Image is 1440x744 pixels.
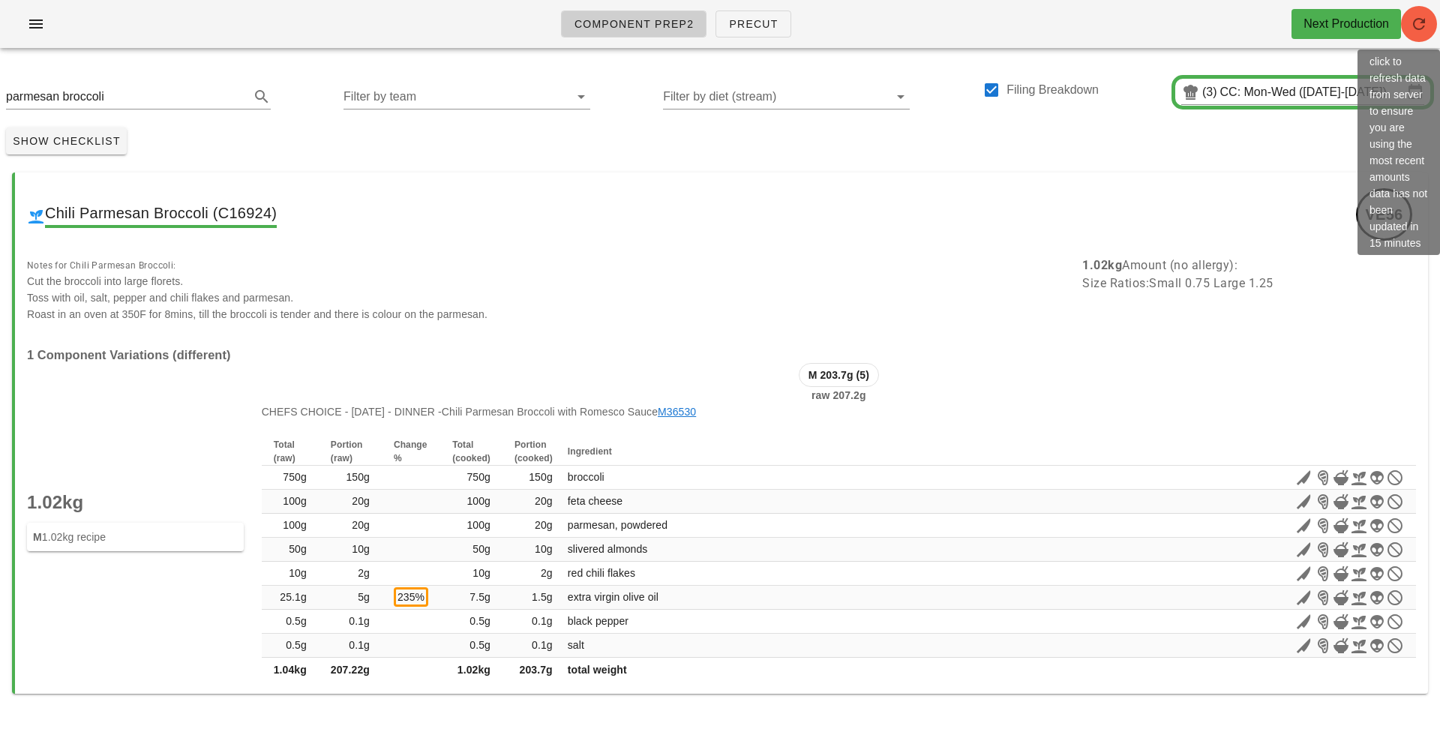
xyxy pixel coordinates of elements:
span: extra virgin olive oil [568,591,658,603]
div: Amount (no allergy): Size Ratios: Small 0.75 Large 1.25 [1073,247,1425,331]
span: salt [568,639,584,651]
a: Precut [715,10,790,37]
td: 100g [262,514,319,538]
td: 2g [319,562,382,586]
div: Filter by team [343,85,590,109]
span: 2g [541,567,553,579]
span: Precut [728,18,778,30]
span: 1.5g [532,591,553,603]
p: 1.02kg [27,494,244,511]
td: 10g [262,562,319,586]
td: 0.5g [440,610,502,634]
td: 20g [319,514,382,538]
th: Total (raw) [262,438,319,466]
span: Chili Parmesan Broccoli with Romesco Sauce [442,406,696,418]
td: 5g [319,586,382,610]
span: broccoli [568,471,604,483]
span: 0.1g [532,639,553,651]
strong: M [33,531,42,543]
span: Notes for Chili Parmesan Broccoli: [27,260,176,271]
button: Show Checklist [6,127,127,154]
th: Portion (cooked) [502,438,565,466]
td: 10g [319,538,382,562]
td: 0.5g [262,634,319,658]
span: Component Prep2 [574,18,694,30]
td: 100g [440,514,502,538]
span: feta cheese [568,495,623,507]
td: 50g [262,538,319,562]
span: 20g [535,519,553,531]
span: M 203.7g (5) [808,364,869,386]
span: 150g [529,471,553,483]
td: 25.1g [262,586,319,610]
td: 100g [440,490,502,514]
td: 207.22g [319,658,382,682]
span: Chili Parmesan Broccoli (C16924) [45,201,277,228]
td: 7.5g [440,586,502,610]
td: 1.02kg [440,658,502,682]
td: 203.7g [502,658,565,682]
div: 1.02kg recipe [27,523,244,551]
td: total weight [565,658,956,682]
th: Change % [382,438,440,466]
span: Chefs Choice - [DATE] - dinner - [262,406,442,418]
td: 750g [262,466,319,490]
span: 0.1g [532,615,553,627]
span: red chili flakes [568,567,635,579]
a: M36530 [658,406,696,418]
span: parmesan, powdered [568,519,667,531]
td: 150g [319,466,382,490]
th: Portion (raw) [319,438,382,466]
span: Show Checklist [12,135,121,147]
td: 20g [319,490,382,514]
span: 10g [535,543,553,555]
span: Cut the broccoli into large florets. [27,275,183,287]
h3: 1 Component Variations (different) [27,346,1416,363]
span: Roast in an oven at 350F for 8mins, till the broccoli is tender and there is colour on the parmesan. [27,308,487,320]
th: Total (cooked) [440,438,502,466]
th: Ingredient [565,438,956,466]
td: 0.5g [262,610,319,634]
td: 0.1g [319,634,382,658]
a: Component Prep2 [561,10,707,37]
td: 750g [440,466,502,490]
div: VE56 [1356,188,1412,241]
span: 20g [535,495,553,507]
span: 235% [394,587,428,607]
span: Toss with oil, salt, pepper and chili flakes and parmesan. [27,292,293,304]
td: 50g [440,538,502,562]
td: 10g [440,562,502,586]
div: (3) [1202,85,1220,100]
span: black pepper [568,615,628,627]
td: 0.1g [319,610,382,634]
td: 1.04kg [262,658,319,682]
b: 1.02kg [1082,258,1122,272]
div: Next Production [1303,15,1389,33]
td: 0.5g [440,634,502,658]
span: slivered almonds [568,543,648,555]
div: Filter by diet (stream) [663,85,910,109]
td: 100g [262,490,319,514]
label: Filing Breakdown [1006,82,1099,97]
div: raw 207.2g [253,354,1425,412]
